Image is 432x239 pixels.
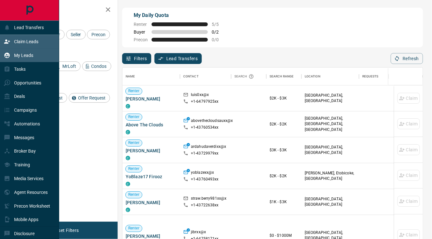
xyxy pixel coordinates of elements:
[212,22,226,27] span: 5 / 5
[53,61,81,71] div: MrLoft
[180,68,231,85] div: Contact
[89,64,109,69] span: Condos
[126,226,142,231] span: Renter
[20,6,111,14] h2: Filters
[270,233,298,238] p: $0 - $1000M
[305,196,356,207] p: [GEOGRAPHIC_DATA], [GEOGRAPHIC_DATA]
[126,96,177,102] span: [PERSON_NAME]
[266,68,302,85] div: Search Range
[126,192,142,197] span: Renter
[191,196,226,203] p: straw.berry981xx@x
[134,22,148,27] span: Renter
[49,225,83,236] button: Reset Filters
[134,12,226,19] p: My Daily Quota
[89,32,108,37] span: Precon
[66,30,86,39] div: Seller
[191,92,209,99] p: luis0xx@x
[305,145,356,155] p: [GEOGRAPHIC_DATA], [GEOGRAPHIC_DATA]
[60,64,78,69] span: MrLoft
[87,30,110,39] div: Precon
[270,173,298,179] p: $2K - $2K
[359,68,417,85] div: Requests
[362,68,379,85] div: Requests
[126,147,177,154] span: [PERSON_NAME]
[68,32,83,37] span: Seller
[126,199,177,206] span: [PERSON_NAME]
[126,156,130,160] div: condos.ca
[191,118,233,125] p: abovethecloudsauxx@x
[270,199,298,205] p: $1K - $3K
[126,104,130,108] div: condos.ca
[126,130,130,134] div: condos.ca
[126,182,130,186] div: condos.ca
[305,68,320,85] div: Location
[302,68,359,85] div: Location
[212,29,226,35] span: 0 / 2
[134,37,148,42] span: Precon
[270,121,298,127] p: $2K - $2K
[69,93,110,103] div: Offer Request
[191,170,214,177] p: yoblazexx@x
[126,208,130,212] div: condos.ca
[134,29,148,35] span: Buyer
[126,173,177,180] span: YoBlaze17 Firooz
[270,147,298,153] p: $3K - $3K
[126,166,142,171] span: Renter
[191,99,219,104] p: +1- 64797925xx
[305,116,356,132] p: [GEOGRAPHIC_DATA], [GEOGRAPHIC_DATA], [GEOGRAPHIC_DATA]
[126,122,177,128] span: Above The Clouds
[122,53,151,64] button: Filters
[270,95,298,101] p: $2K - $3K
[82,61,111,71] div: Condos
[305,93,356,104] p: [GEOGRAPHIC_DATA], [GEOGRAPHIC_DATA]
[191,151,219,156] p: +1- 43729979xx
[191,144,226,151] p: ardahudaverdixx@x
[126,114,142,120] span: Renter
[122,68,180,85] div: Name
[391,53,423,64] button: Refresh
[191,125,219,130] p: +1- 43760534xx
[234,68,255,85] div: Search
[305,171,356,181] p: [PERSON_NAME], Etobicoke, [GEOGRAPHIC_DATA]
[154,53,202,64] button: Lead Transfers
[76,95,108,100] span: Offer Request
[191,203,219,208] p: +1- 43722638xx
[126,88,142,94] span: Renter
[126,68,135,85] div: Name
[191,229,206,236] p: jibrxx@x
[126,140,142,146] span: Renter
[183,68,199,85] div: Contact
[212,37,226,42] span: 0 / 0
[270,68,294,85] div: Search Range
[191,177,219,182] p: +1- 43760493xx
